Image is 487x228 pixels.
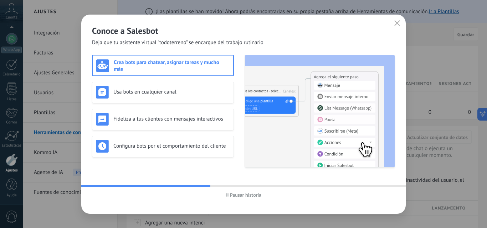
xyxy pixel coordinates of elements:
[230,192,262,197] span: Pausar historia
[113,116,230,122] h3: Fideliza a tus clientes con mensajes interactivos
[113,89,230,95] h3: Usa bots en cualquier canal
[114,59,230,73] h3: Crea bots para chatear, asignar tareas y mucho más
[222,190,265,200] button: Pausar historia
[92,25,395,36] h2: Conoce a Salesbot
[113,143,230,149] h3: Configura bots por el comportamiento del cliente
[92,39,263,46] span: Deja que tu asistente virtual "todoterreno" se encargue del trabajo rutinario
